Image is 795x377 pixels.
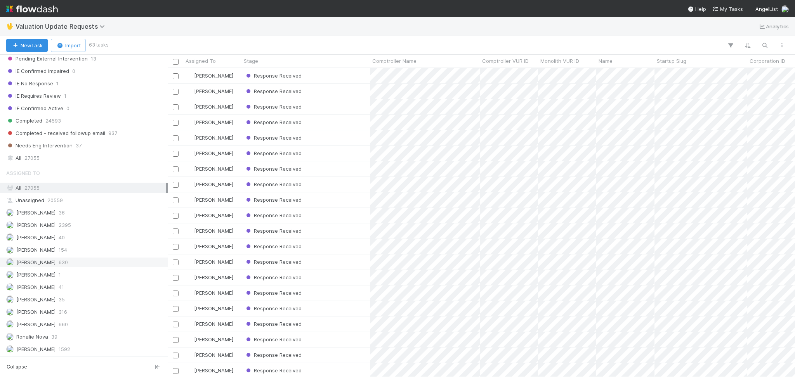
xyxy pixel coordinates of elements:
[245,367,302,374] span: Response Received
[16,321,56,327] span: [PERSON_NAME]
[657,57,686,65] span: Startup Slug
[194,119,233,125] span: [PERSON_NAME]
[16,22,109,30] span: Valuation Update Requests
[6,308,14,316] img: avatar_b6a6ccf4-6160-40f7-90da-56c3221167ae.png
[186,351,233,359] div: [PERSON_NAME]
[245,335,302,343] div: Response Received
[187,274,193,280] img: avatar_5106bb14-94e9-4897-80de-6ae81081f36d.png
[187,352,193,358] img: avatar_5106bb14-94e9-4897-80de-6ae81081f36d.png
[755,6,778,12] span: AngelList
[187,228,193,234] img: avatar_5106bb14-94e9-4897-80de-6ae81081f36d.png
[6,79,53,88] span: IE No Response
[16,259,56,265] span: [PERSON_NAME]
[6,221,14,229] img: avatar_d8fc9ee4-bd1b-4062-a2a8-84feb2d97839.png
[6,54,88,64] span: Pending External Intervention
[186,304,233,312] div: [PERSON_NAME]
[245,181,302,187] span: Response Received
[6,271,14,278] img: avatar_8e0a024e-b700-4f9f-aecf-6f1e79dccd3c.png
[6,296,14,303] img: avatar_487f705b-1efa-4920-8de6-14528bcda38c.png
[245,103,302,111] div: Response Received
[186,118,233,126] div: [PERSON_NAME]
[16,296,56,303] span: [PERSON_NAME]
[194,321,233,327] span: [PERSON_NAME]
[194,150,233,156] span: [PERSON_NAME]
[245,119,302,125] span: Response Received
[245,135,302,141] span: Response Received
[245,88,302,94] span: Response Received
[173,228,179,234] input: Toggle Row Selected
[16,222,56,228] span: [PERSON_NAME]
[186,103,233,111] div: [PERSON_NAME]
[6,141,73,150] span: Needs Eng Intervention
[186,165,233,173] div: [PERSON_NAME]
[66,104,69,113] span: 0
[245,118,302,126] div: Response Received
[173,306,179,312] input: Toggle Row Selected
[173,73,179,79] input: Toggle Row Selected
[194,336,233,342] span: [PERSON_NAME]
[245,73,302,79] span: Response Received
[6,209,14,216] img: avatar_00bac1b4-31d4-408a-a3b3-edb667efc506.png
[6,2,58,16] img: logo-inverted-e16ddd16eac7371096b0.svg
[173,291,179,296] input: Toggle Row Selected
[173,59,179,65] input: Toggle All Rows Selected
[186,87,233,95] div: [PERSON_NAME]
[91,54,96,64] span: 13
[187,197,193,203] img: avatar_5106bb14-94e9-4897-80de-6ae81081f36d.png
[59,344,70,354] span: 1592
[194,197,233,203] span: [PERSON_NAME]
[245,367,302,374] div: Response Received
[245,336,302,342] span: Response Received
[245,352,302,358] span: Response Received
[76,141,82,150] span: 37
[194,212,233,218] span: [PERSON_NAME]
[194,290,233,296] span: [PERSON_NAME]
[24,153,40,163] span: 27055
[59,245,67,255] span: 154
[186,242,233,250] div: [PERSON_NAME]
[245,258,302,266] div: Response Received
[186,180,233,188] div: [PERSON_NAME]
[6,246,14,254] img: avatar_d7f67417-030a-43ce-a3ce-a315a3ccfd08.png
[6,258,14,266] img: avatar_1a1d5361-16dd-4910-a949-020dcd9f55a3.png
[245,87,302,95] div: Response Received
[59,208,65,218] span: 36
[6,333,14,341] img: avatar_0d9988fd-9a15-4cc7-ad96-88feab9e0fa9.png
[245,212,302,218] span: Response Received
[173,197,179,203] input: Toggle Row Selected
[59,295,65,304] span: 35
[6,128,105,138] span: Completed - received followup email
[194,352,233,358] span: [PERSON_NAME]
[16,334,48,340] span: Ronalie Nova
[173,89,179,95] input: Toggle Row Selected
[187,290,193,296] img: avatar_5106bb14-94e9-4897-80de-6ae81081f36d.png
[173,259,179,265] input: Toggle Row Selected
[6,195,166,205] div: Unassigned
[173,135,179,141] input: Toggle Row Selected
[16,284,56,290] span: [PERSON_NAME]
[24,185,40,191] span: 27055
[245,243,302,249] span: Response Received
[194,274,233,280] span: [PERSON_NAME]
[173,104,179,110] input: Toggle Row Selected
[187,321,193,327] img: avatar_1a1d5361-16dd-4910-a949-020dcd9f55a3.png
[245,166,302,172] span: Response Received
[173,213,179,219] input: Toggle Row Selected
[187,243,193,249] img: avatar_5106bb14-94e9-4897-80de-6ae81081f36d.png
[187,259,193,265] img: avatar_5106bb14-94e9-4897-80de-6ae81081f36d.png
[186,196,233,204] div: [PERSON_NAME]
[245,273,302,281] div: Response Received
[6,165,40,181] span: Assigned To
[6,345,14,353] img: avatar_cd4e5e5e-3003-49e5-bc76-fd776f359de9.png
[186,134,233,142] div: [PERSON_NAME]
[173,368,179,374] input: Toggle Row Selected
[245,304,302,312] div: Response Received
[186,57,216,65] span: Assigned To
[186,149,233,157] div: [PERSON_NAME]
[187,135,193,141] img: avatar_5106bb14-94e9-4897-80de-6ae81081f36d.png
[173,166,179,172] input: Toggle Row Selected
[194,166,233,172] span: [PERSON_NAME]
[187,305,193,311] img: avatar_1a1d5361-16dd-4910-a949-020dcd9f55a3.png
